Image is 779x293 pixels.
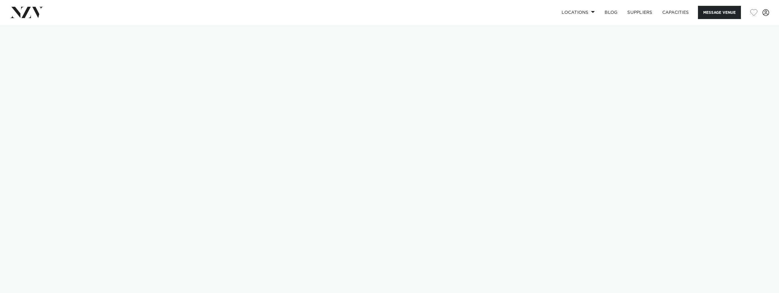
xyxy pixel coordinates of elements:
a: BLOG [600,6,622,19]
a: Capacities [657,6,694,19]
a: Locations [557,6,600,19]
img: nzv-logo.png [10,7,43,18]
a: SUPPLIERS [622,6,657,19]
button: Message Venue [698,6,741,19]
